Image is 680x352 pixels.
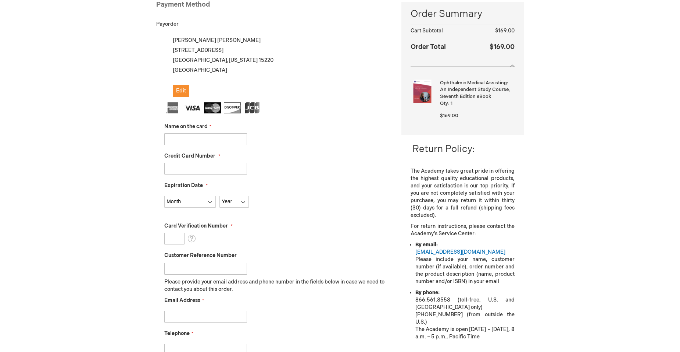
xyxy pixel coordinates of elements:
[184,102,201,113] img: Visa
[204,102,221,113] img: MasterCard
[164,102,181,113] img: American Express
[451,101,452,106] span: 1
[156,21,179,27] span: Payorder
[164,297,200,303] span: Email Address
[164,163,247,175] input: Credit Card Number
[490,43,515,51] span: $169.00
[176,88,186,94] span: Edit
[415,289,440,296] strong: By phone:
[244,102,261,113] img: JCB
[412,144,475,155] span: Return Policy:
[164,233,185,244] input: Card Verification Number
[164,123,208,130] span: Name on the card
[415,241,515,285] li: Please include your name, customer number (if available), order number and the product descriptio...
[440,113,458,119] span: $169.00
[415,289,515,341] li: 866.561.8558 (toll-free, U.S. and [GEOGRAPHIC_DATA] only) [PHONE_NUMBER] (from outside the U.S.) ...
[411,80,434,103] img: Ophthalmic Medical Assisting: An Independent Study Course, Seventh Edition eBook
[411,25,474,37] th: Cart Subtotal
[164,182,203,189] span: Expiration Date
[164,223,228,229] span: Card Verification Number
[415,242,438,248] strong: By email:
[415,249,505,255] a: [EMAIL_ADDRESS][DOMAIN_NAME]
[411,223,515,237] p: For return instructions, please contact the Academy’s Service Center:
[229,57,258,63] span: [US_STATE]
[164,252,237,258] span: Customer Reference Number
[440,101,448,106] span: Qty
[173,85,189,97] button: Edit
[164,35,390,97] div: [PERSON_NAME] [PERSON_NAME] [STREET_ADDRESS] [GEOGRAPHIC_DATA] , 15220 [GEOGRAPHIC_DATA]
[224,102,241,113] img: Discover
[495,28,515,34] span: $169.00
[411,168,515,219] p: The Academy takes great pride in offering the highest quality educational products, and your sati...
[164,278,390,293] p: Please provide your email address and phone number in the fields below in case we need to contact...
[411,41,446,52] strong: Order Total
[164,153,215,159] span: Credit Card Number
[440,80,513,100] strong: Ophthalmic Medical Assisting: An Independent Study Course, Seventh Edition eBook
[164,330,190,337] span: Telephone
[411,7,515,25] span: Order Summary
